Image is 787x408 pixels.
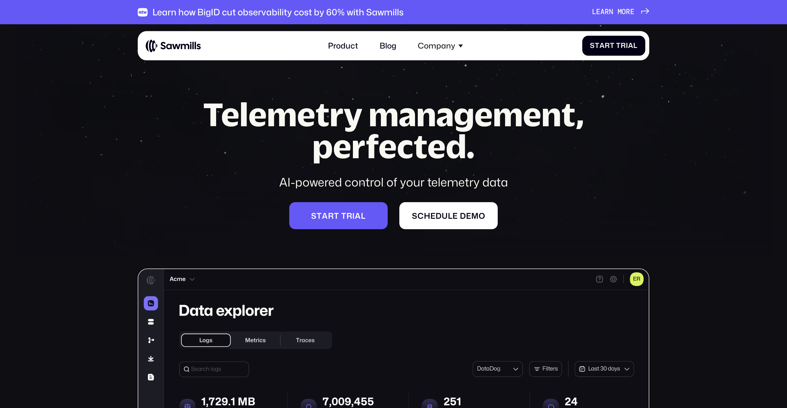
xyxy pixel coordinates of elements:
span: T [616,42,621,50]
span: a [599,42,605,50]
span: i [352,211,355,221]
span: l [448,211,453,221]
a: StartTrial [582,36,645,56]
div: Learn how BigID cut observability cost by 60% with Sawmills [152,7,404,18]
a: Product [322,35,364,57]
span: t [341,211,346,221]
span: h [424,211,430,221]
a: Learnmore [592,8,649,16]
span: u [442,211,448,221]
span: L [592,8,596,16]
span: a [322,211,328,221]
span: e [596,8,600,16]
span: e [630,8,635,16]
span: e [466,211,471,221]
span: t [595,42,599,50]
div: AI-powered control of your telemetry data [184,174,603,190]
span: a [628,42,633,50]
span: S [412,211,417,221]
span: c [417,211,424,221]
span: m [618,8,622,16]
span: r [328,211,334,221]
span: r [605,8,609,16]
span: S [311,211,317,221]
span: t [334,211,339,221]
span: n [609,8,613,16]
a: Starttrial [289,202,388,229]
span: a [600,8,605,16]
a: Scheduledemo [399,202,498,229]
span: e [430,211,436,221]
span: r [605,42,610,50]
span: S [590,42,595,50]
span: r [626,8,630,16]
span: e [453,211,458,221]
span: o [479,211,485,221]
a: Blog [374,35,402,57]
span: a [355,211,361,221]
span: d [436,211,442,221]
span: l [361,211,366,221]
span: t [317,211,322,221]
span: r [346,211,352,221]
span: d [460,211,466,221]
span: o [622,8,626,16]
span: l [633,42,638,50]
span: r [621,42,626,50]
span: t [610,42,615,50]
h1: Telemetry management, perfected. [184,98,603,162]
span: m [471,211,479,221]
div: Company [418,41,455,51]
div: Company [412,35,469,57]
span: i [626,42,628,50]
